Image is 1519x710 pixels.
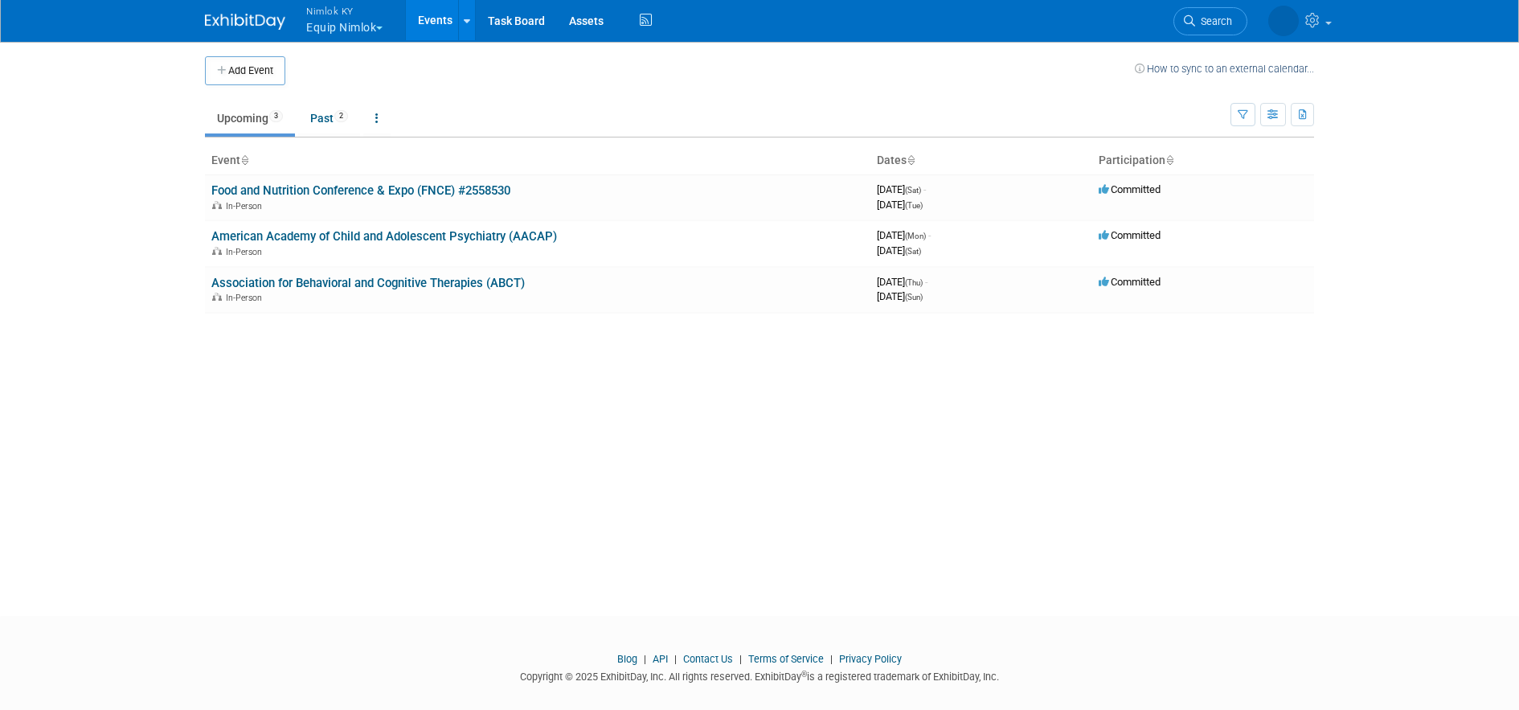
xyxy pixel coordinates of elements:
img: In-Person Event [212,201,222,209]
span: (Sat) [905,247,921,256]
img: In-Person Event [212,247,222,255]
a: Terms of Service [748,653,824,665]
span: - [923,183,926,195]
span: | [735,653,746,665]
a: Sort by Event Name [240,154,248,166]
img: Dana Carroll [1268,6,1299,36]
a: Sort by Participation Type [1165,154,1173,166]
span: | [826,653,837,665]
a: Contact Us [683,653,733,665]
span: [DATE] [877,183,926,195]
span: 2 [334,110,348,122]
a: Blog [617,653,637,665]
a: Past2 [298,103,360,133]
th: Dates [870,147,1092,174]
img: ExhibitDay [205,14,285,30]
span: Search [1195,15,1232,27]
span: - [925,276,927,288]
a: Privacy Policy [839,653,902,665]
span: (Sat) [905,186,921,195]
span: [DATE] [877,229,931,241]
a: Food and Nutrition Conference & Expo (FNCE) #2558530 [211,183,510,198]
a: Association for Behavioral and Cognitive Therapies (ABCT) [211,276,525,290]
a: Upcoming3 [205,103,295,133]
span: In-Person [226,293,267,303]
a: Sort by Start Date [907,154,915,166]
span: (Tue) [905,201,923,210]
span: [DATE] [877,199,923,211]
span: Committed [1099,183,1161,195]
span: Committed [1099,276,1161,288]
th: Event [205,147,870,174]
span: | [640,653,650,665]
span: | [670,653,681,665]
a: American Academy of Child and Adolescent Psychiatry (AACAP) [211,229,557,244]
span: (Sun) [905,293,923,302]
img: In-Person Event [212,293,222,301]
a: Search [1173,7,1247,35]
span: 3 [269,110,283,122]
span: - [928,229,931,241]
span: [DATE] [877,276,927,288]
span: [DATE] [877,290,923,302]
a: How to sync to an external calendar... [1135,63,1314,75]
span: (Mon) [905,232,926,240]
th: Participation [1092,147,1314,174]
span: Nimlok KY [306,2,383,19]
span: Committed [1099,229,1161,241]
span: (Thu) [905,278,923,287]
button: Add Event [205,56,285,85]
span: In-Person [226,247,267,257]
span: In-Person [226,201,267,211]
span: [DATE] [877,244,921,257]
a: API [653,653,668,665]
sup: ® [801,670,807,679]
